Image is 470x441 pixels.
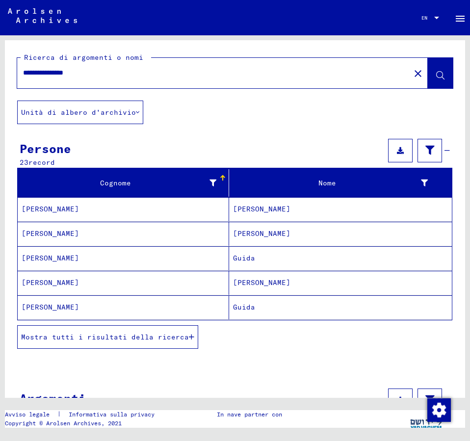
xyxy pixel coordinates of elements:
[18,169,229,197] mat-header-cell: Cognome
[5,419,166,428] p: Copyright © Arolsen Archives, 2021
[18,271,229,295] mat-cell: [PERSON_NAME]
[408,63,428,83] button: Chiaro
[21,333,189,341] span: Mostra tutti i risultati della ricerca
[8,8,77,23] img: Arolsen_neg.svg
[450,8,470,27] button: Toggle sidenav
[229,197,452,221] mat-cell: [PERSON_NAME]
[408,410,445,435] img: yv_logo.png
[229,222,452,246] mat-cell: [PERSON_NAME]
[20,389,86,407] div: Argomenti
[28,158,55,167] span: record
[5,410,166,419] div: |
[61,410,166,419] a: Informativa sulla privacy
[229,246,452,270] mat-cell: Guida
[229,271,452,295] mat-cell: [PERSON_NAME]
[233,175,440,191] div: Nome
[17,325,198,349] button: Mostra tutti i risultati della ricerca
[20,158,28,167] span: 23
[454,13,466,25] mat-icon: Side nav toggle icon
[412,68,424,79] mat-icon: close
[17,101,143,124] button: Unità di albero d'archivio
[22,178,216,188] div: Cognome
[18,295,229,319] mat-cell: [PERSON_NAME]
[5,410,57,419] a: Avviso legale
[18,222,229,246] mat-cell: [PERSON_NAME]
[229,169,452,197] mat-header-cell: Nome
[217,410,282,419] p: In nave partner con
[22,175,229,191] div: Cognome
[427,398,451,422] img: Cambiare il consenso
[421,15,432,21] span: EN
[20,140,71,157] div: Persone
[18,197,229,221] mat-cell: [PERSON_NAME]
[24,53,143,62] mat-label: Ricerca di argomenti o nomi
[427,398,450,421] div: Cambiare il consenso
[18,246,229,270] mat-cell: [PERSON_NAME]
[233,178,428,188] div: Nome
[229,295,452,319] mat-cell: Guida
